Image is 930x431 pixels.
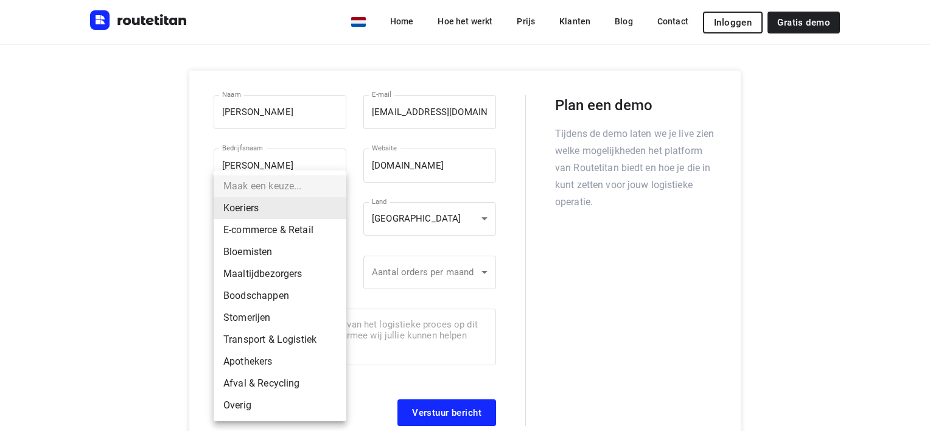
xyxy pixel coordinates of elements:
li: Transport & Logistiek [214,329,346,351]
li: Boodschappen [214,285,346,307]
li: Overig [214,394,346,416]
li: Afval & Recycling [214,373,346,394]
li: Stomerijen [214,307,346,329]
li: Apothekers [214,351,346,373]
li: E-commerce & Retail [214,219,346,241]
li: Maaltijdbezorgers [214,263,346,285]
li: Bloemisten [214,241,346,263]
li: Koeriers [214,197,346,219]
